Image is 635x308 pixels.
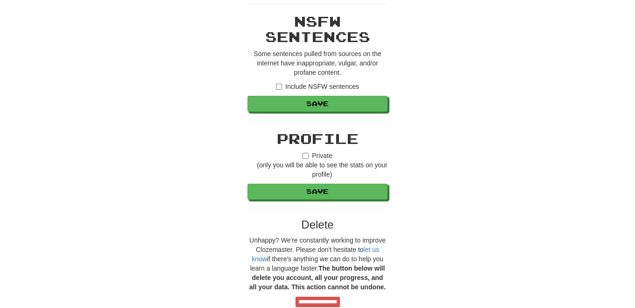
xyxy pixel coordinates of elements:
[247,151,388,179] label: Private (only you will be able to see the stats on your profile)
[303,153,309,159] input: Private(only you will be able to see the stats on your profile)
[247,131,388,146] h2: Profile
[247,96,388,112] button: Save
[247,184,388,200] button: Save
[276,84,282,90] input: Include NSFW sentences
[247,219,388,231] h3: Delete
[247,236,388,292] p: Unhappy? We're constantly working to improve Clozemaster. Please don't hesitate to if there's any...
[247,14,388,44] h2: NSFW Sentences
[276,82,359,91] label: Include NSFW sentences
[247,49,388,77] p: Some sentences pulled from sources on the internet have inappropriate, vulgar, and/or profane con...
[249,265,386,291] strong: The button below will delete you account, all your progress, and all your data. This action canno...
